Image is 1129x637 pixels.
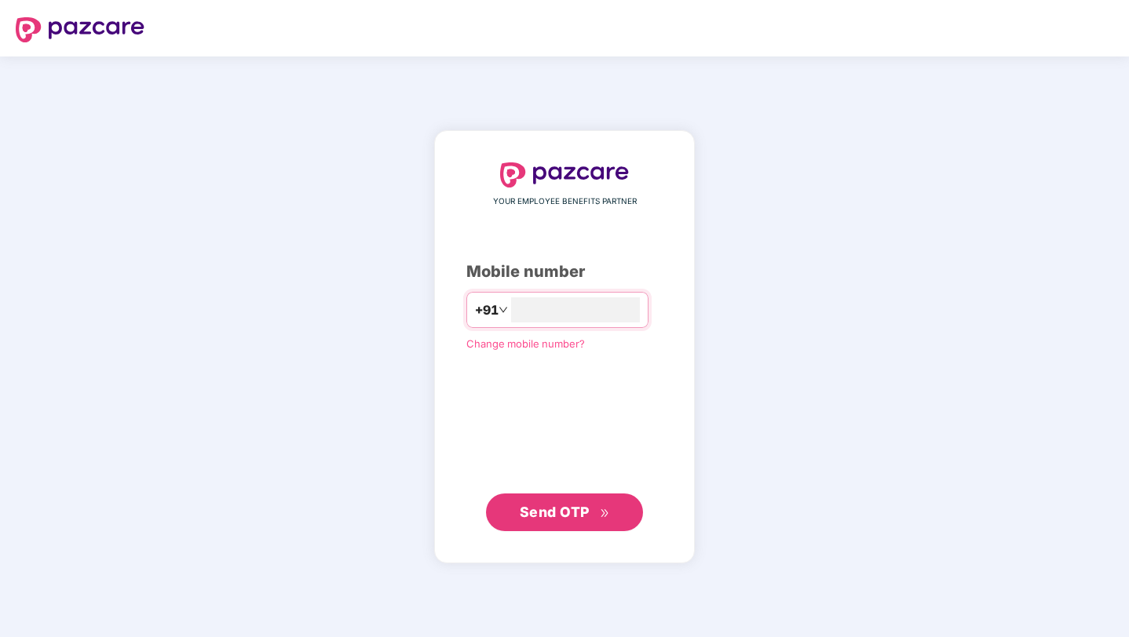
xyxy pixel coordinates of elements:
[500,162,629,187] img: logo
[16,17,144,42] img: logo
[486,493,643,531] button: Send OTPdouble-right
[466,260,663,284] div: Mobile number
[600,508,610,519] span: double-right
[475,300,499,320] span: +91
[520,504,590,520] span: Send OTP
[499,305,508,315] span: down
[493,195,637,208] span: YOUR EMPLOYEE BENEFITS PARTNER
[466,337,585,350] a: Change mobile number?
